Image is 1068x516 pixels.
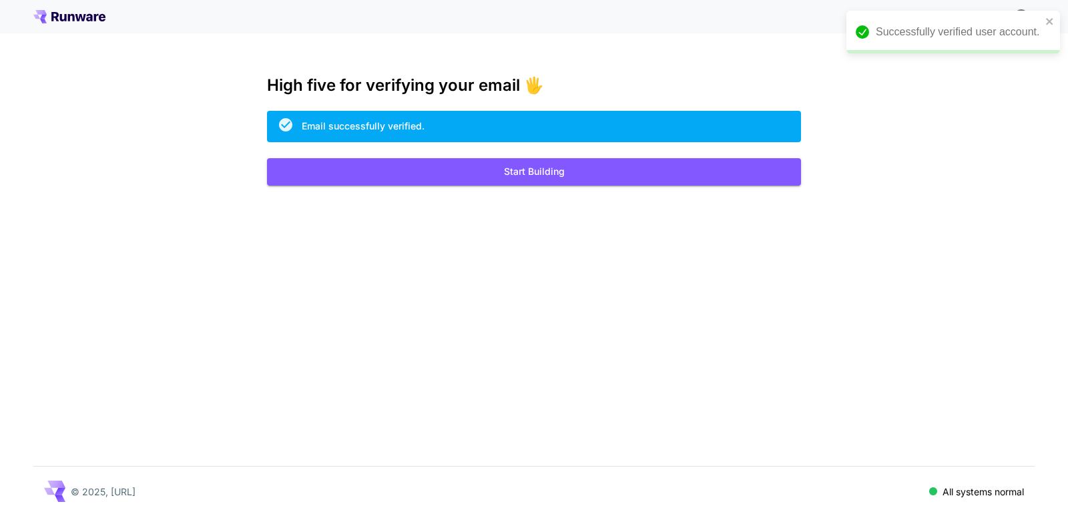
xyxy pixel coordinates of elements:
p: © 2025, [URL] [71,485,136,499]
h3: High five for verifying your email 🖐️ [267,76,801,95]
div: Email successfully verified. [302,119,425,133]
div: Successfully verified user account. [876,24,1041,40]
p: All systems normal [943,485,1024,499]
button: Start Building [267,158,801,186]
button: In order to qualify for free credit, you need to sign up with a business email address and click ... [1008,3,1035,29]
button: close [1045,16,1055,27]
